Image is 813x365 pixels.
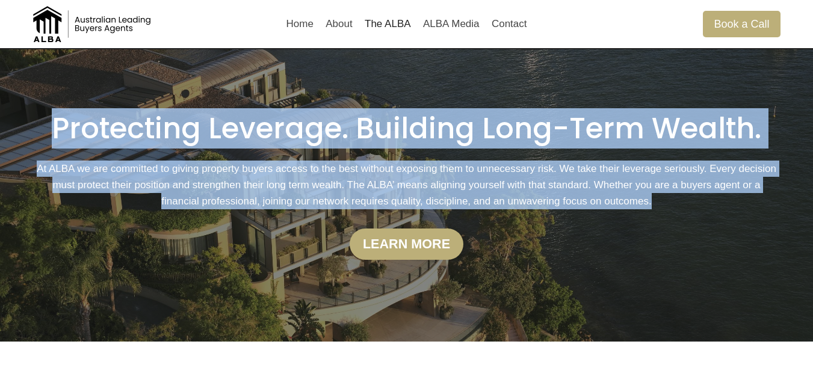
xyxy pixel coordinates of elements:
[703,11,780,37] a: Book a Call
[280,10,320,38] a: Home
[350,229,463,260] a: Learn more
[280,10,533,38] nav: Primary Navigation
[359,10,417,38] a: The ALBA
[33,161,781,210] p: At ALBA we are committed to giving property buyers access to the best without exposing them to un...
[33,6,153,42] img: Australian Leading Buyers Agents
[320,10,359,38] a: About
[486,10,533,38] a: Contact
[417,10,486,38] a: ALBA Media
[363,236,450,251] strong: Learn more
[33,111,781,146] h1: Protecting Leverage. Building Long-Term Wealth.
